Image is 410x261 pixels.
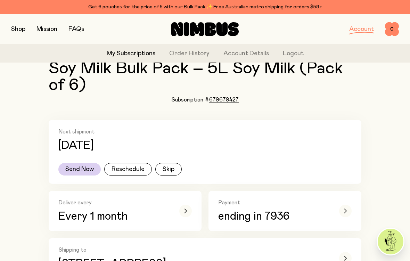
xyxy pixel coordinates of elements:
[58,246,329,253] h2: Shipping to
[223,49,269,58] a: Account Details
[49,60,361,93] h2: Soy Milk Bulk Pack – 5L Soy Milk (Pack of 6)
[208,191,361,231] button: Paymentending in 7936
[107,49,155,58] a: My Subscriptions
[104,163,152,176] button: Reschedule
[49,191,202,231] button: Deliver everyEvery 1 month
[155,163,182,176] button: Skip
[378,229,403,254] img: agent
[283,49,304,58] button: Logout
[68,26,84,32] a: FAQs
[58,128,352,135] h2: Next shipment
[169,49,210,58] a: Order History
[58,199,170,206] h2: Deliver every
[58,139,94,152] p: [DATE]
[171,96,239,103] h1: Subscription #
[58,210,170,223] p: Every 1 month
[11,3,399,11] div: Get 6 pouches for the price of 5 with our Bulk Pack ✨ Free Australian metro shipping for orders $59+
[385,22,399,36] button: 0
[36,26,57,32] a: Mission
[349,26,374,32] a: Account
[218,210,290,223] span: ending in 7936
[58,163,101,176] button: Send Now
[218,199,329,206] h2: Payment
